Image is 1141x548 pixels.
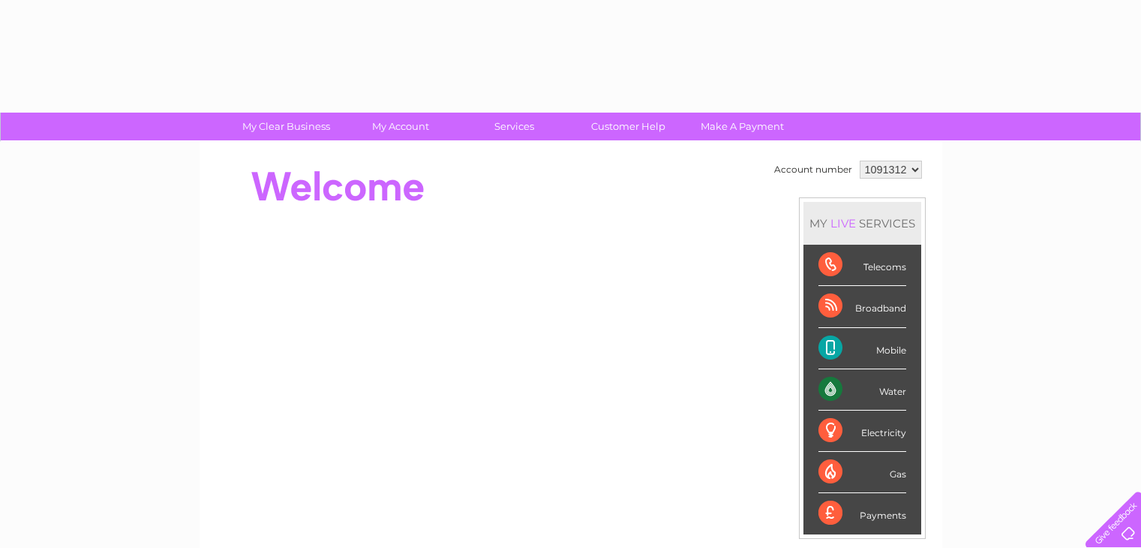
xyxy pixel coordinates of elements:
[770,157,856,182] td: Account number
[803,202,921,245] div: MY SERVICES
[818,493,906,534] div: Payments
[224,113,348,140] a: My Clear Business
[818,411,906,452] div: Electricity
[566,113,690,140] a: Customer Help
[818,452,906,493] div: Gas
[338,113,462,140] a: My Account
[680,113,804,140] a: Make A Payment
[818,328,906,369] div: Mobile
[818,369,906,411] div: Water
[827,216,859,230] div: LIVE
[818,245,906,286] div: Telecoms
[818,286,906,327] div: Broadband
[452,113,576,140] a: Services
